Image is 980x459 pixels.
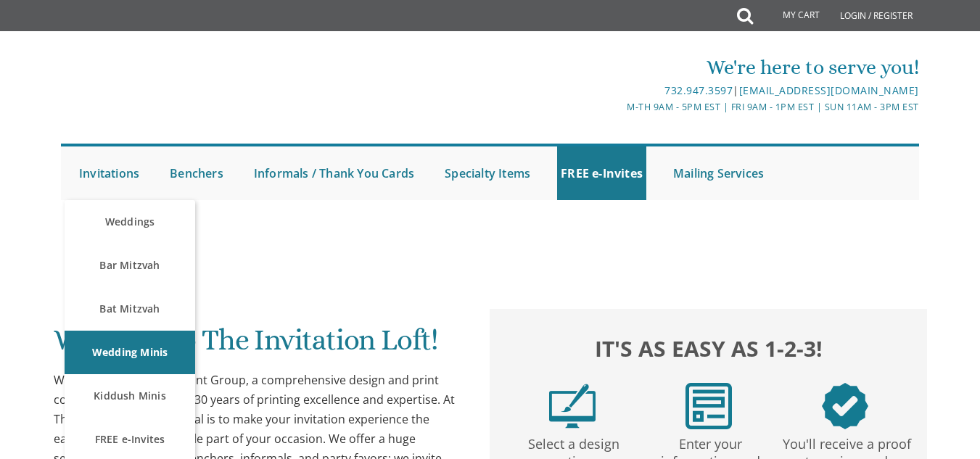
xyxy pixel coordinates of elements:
a: FREE e-Invites [557,146,646,200]
div: | [347,82,919,99]
a: My Cart [752,1,830,30]
img: step3.png [822,383,868,429]
h1: Welcome to The Invitation Loft! [54,324,463,367]
a: Specialty Items [441,146,534,200]
a: Bar Mitzvah [65,244,195,287]
a: Benchers [166,146,227,200]
a: Invitations [75,146,143,200]
a: Informals / Thank You Cards [250,146,418,200]
a: Bat Mitzvah [65,287,195,331]
img: step1.png [549,383,596,429]
div: We're here to serve you! [347,53,919,82]
img: step2.png [685,383,732,429]
h2: It's as easy as 1-2-3! [504,333,913,365]
a: 732.947.3597 [664,83,733,97]
div: M-Th 9am - 5pm EST | Fri 9am - 1pm EST | Sun 11am - 3pm EST [347,99,919,115]
a: Mailing Services [670,146,767,200]
a: Weddings [65,200,195,244]
a: Kiddush Minis [65,374,195,418]
a: Wedding Minis [65,331,195,374]
a: [EMAIL_ADDRESS][DOMAIN_NAME] [739,83,919,97]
